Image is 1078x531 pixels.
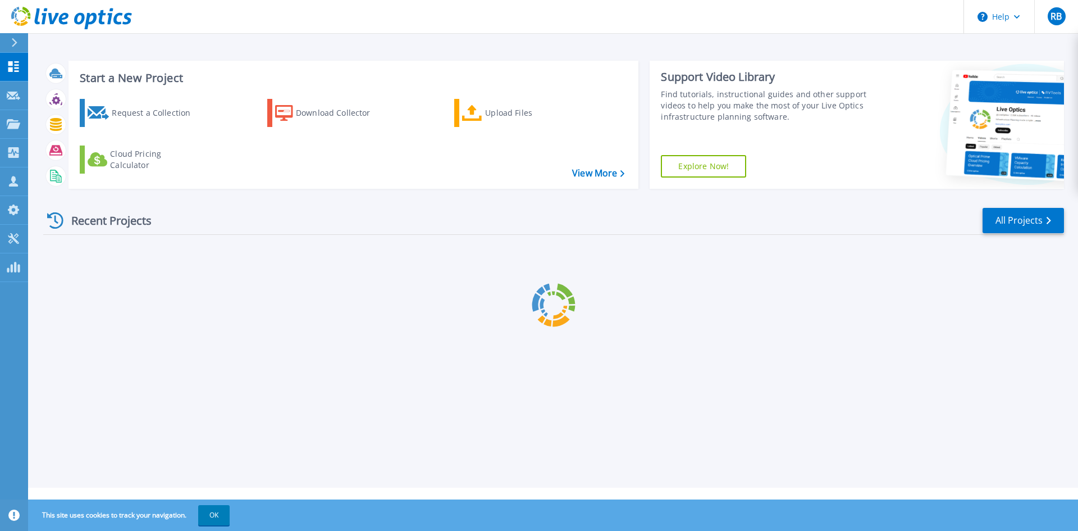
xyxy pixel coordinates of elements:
a: Request a Collection [80,99,205,127]
a: Explore Now! [661,155,746,178]
div: Download Collector [296,102,386,124]
div: Find tutorials, instructional guides and other support videos to help you make the most of your L... [661,89,872,122]
h3: Start a New Project [80,72,624,84]
span: This site uses cookies to track your navigation. [31,505,230,525]
span: RB [1050,12,1062,21]
a: Download Collector [267,99,392,127]
a: View More [572,168,624,179]
button: OK [198,505,230,525]
div: Cloud Pricing Calculator [110,148,200,171]
div: Upload Files [485,102,575,124]
a: Upload Files [454,99,579,127]
a: All Projects [983,208,1064,233]
a: Cloud Pricing Calculator [80,146,205,174]
div: Recent Projects [43,207,167,234]
div: Support Video Library [661,70,872,84]
div: Request a Collection [112,102,202,124]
